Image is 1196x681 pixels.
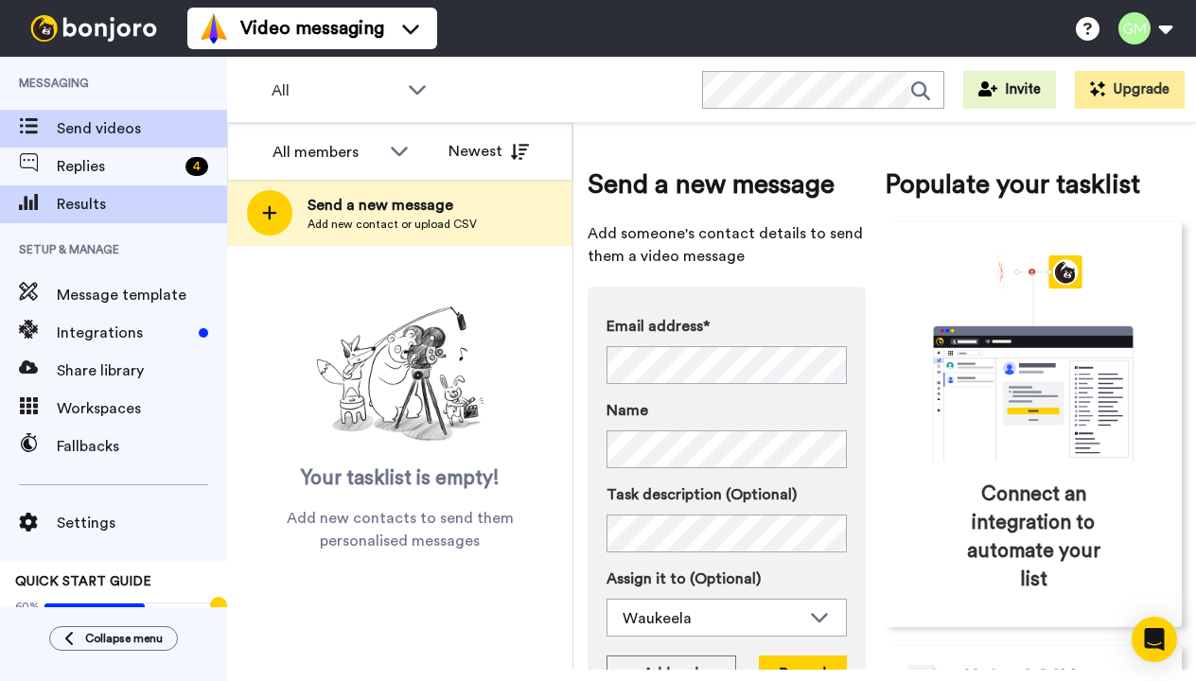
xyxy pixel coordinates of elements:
[607,315,847,338] label: Email address*
[301,464,500,493] span: Your tasklist is empty!
[240,15,384,42] span: Video messaging
[273,141,380,164] div: All members
[891,255,1175,462] div: animation
[57,435,227,458] span: Fallbacks
[85,631,163,646] span: Collapse menu
[57,512,227,534] span: Settings
[57,193,227,216] span: Results
[57,117,227,140] span: Send videos
[57,397,227,420] span: Workspaces
[588,166,866,203] span: Send a new message
[15,575,151,588] span: QUICK START GUIDE
[23,15,165,42] img: bj-logo-header-white.svg
[185,157,208,176] div: 4
[607,399,648,422] span: Name
[15,599,40,614] span: 60%
[623,607,800,630] div: Waukeela
[57,155,178,178] span: Replies
[607,483,847,506] label: Task description (Optional)
[57,322,191,344] span: Integrations
[607,567,847,590] label: Assign it to (Optional)
[1075,71,1185,109] button: Upgrade
[49,626,178,651] button: Collapse menu
[57,359,227,382] span: Share library
[885,166,1182,203] span: Populate your tasklist
[255,507,544,552] span: Add new contacts to send them personalised messages
[308,194,477,217] span: Send a new message
[1132,617,1177,662] div: Open Intercom Messenger
[434,132,543,170] button: Newest
[57,284,227,306] span: Message template
[199,13,229,44] img: vm-color.svg
[965,480,1101,594] span: Connect an integration to automate your list
[308,217,477,232] span: Add new contact or upload CSV
[272,79,398,102] span: All
[963,71,1056,109] button: Invite
[306,299,495,450] img: ready-set-action.png
[210,597,227,614] div: Tooltip anchor
[588,222,866,268] span: Add someone's contact details to send them a video message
